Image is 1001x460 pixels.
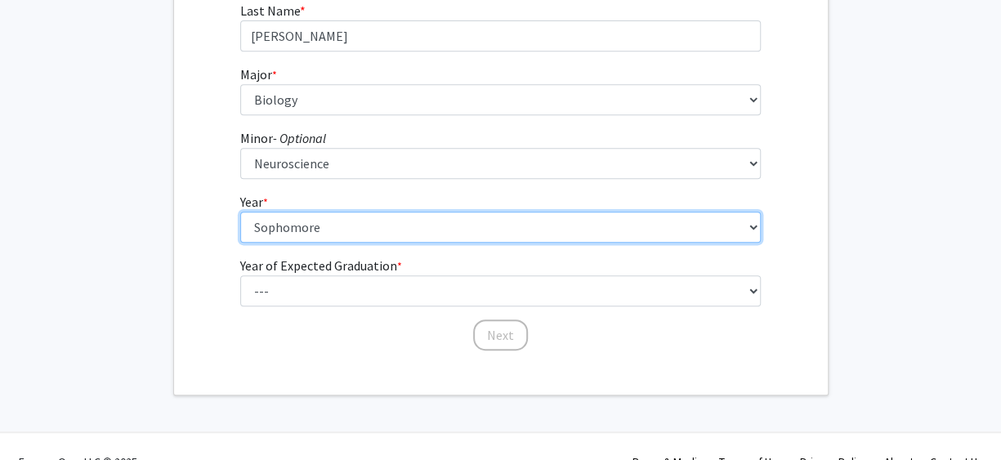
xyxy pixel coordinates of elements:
[240,128,326,148] label: Minor
[12,386,69,448] iframe: Chat
[240,192,268,212] label: Year
[240,256,402,275] label: Year of Expected Graduation
[273,130,326,146] i: - Optional
[240,2,300,19] span: Last Name
[240,65,277,84] label: Major
[473,319,528,351] button: Next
